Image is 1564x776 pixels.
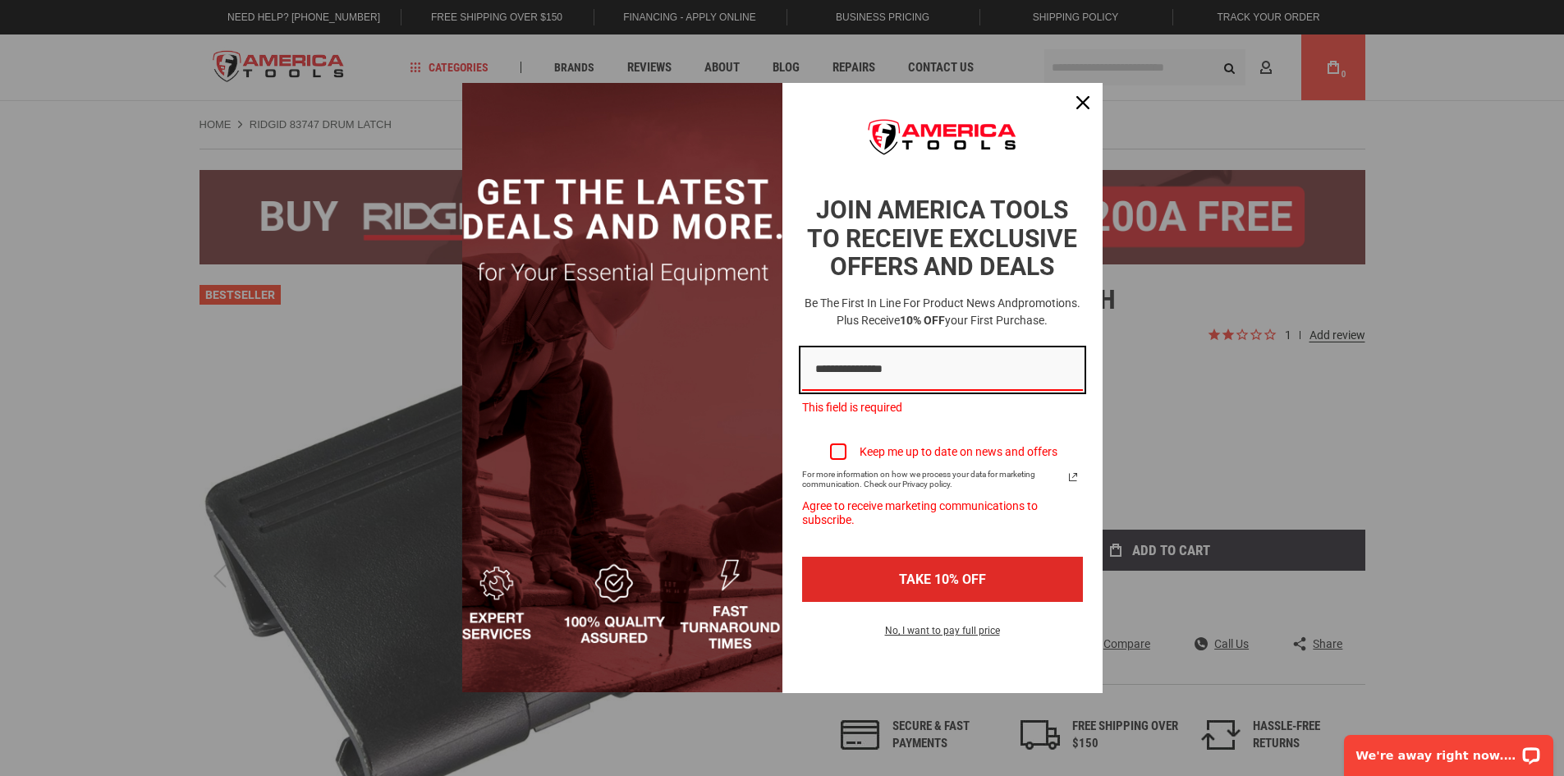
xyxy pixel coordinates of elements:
div: Agree to receive marketing communications to subscribe. [802,489,1083,537]
input: Email field [802,349,1083,391]
button: TAKE 10% OFF [802,557,1083,602]
div: This field is required [802,391,1083,425]
div: Keep me up to date on news and offers [860,445,1057,459]
button: No, I want to pay full price [872,622,1013,650]
span: promotions. Plus receive your first purchase. [837,296,1080,327]
strong: 10% OFF [900,314,945,327]
button: Close [1063,83,1103,122]
svg: link icon [1063,467,1083,487]
span: For more information on how we process your data for marketing communication. Check our Privacy p... [802,470,1063,489]
a: Read our Privacy Policy [1063,467,1083,487]
iframe: LiveChat chat widget [1333,724,1564,776]
h3: Be the first in line for product news and [799,295,1086,329]
svg: close icon [1076,96,1089,109]
strong: JOIN AMERICA TOOLS TO RECEIVE EXCLUSIVE OFFERS AND DEALS [807,195,1077,281]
